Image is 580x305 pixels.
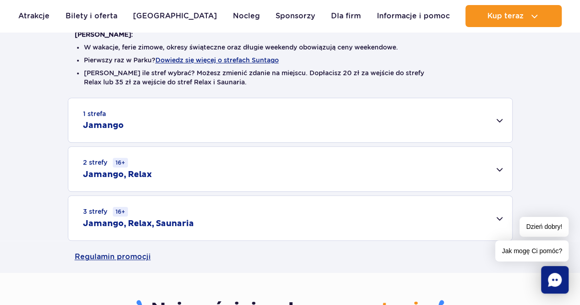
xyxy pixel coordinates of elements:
button: Dowiedz się więcej o strefach Suntago [155,56,279,64]
h2: Jamango, Relax, Saunaria [83,218,194,229]
button: Kup teraz [465,5,562,27]
h2: Jamango, Relax [83,169,152,180]
small: 2 strefy [83,158,128,167]
a: Informacje i pomoc [376,5,449,27]
a: Nocleg [233,5,260,27]
div: Chat [541,266,569,294]
small: 1 strefa [83,109,106,118]
li: W wakacje, ferie zimowe, okresy świąteczne oraz długie weekendy obowiązują ceny weekendowe. [84,43,497,52]
a: Bilety i oferta [66,5,117,27]
span: Dzień dobry! [519,217,569,237]
small: 16+ [113,207,128,216]
a: Sponsorzy [276,5,315,27]
li: [PERSON_NAME] ile stref wybrać? Możesz zmienić zdanie na miejscu. Dopłacisz 20 zł za wejście do s... [84,68,497,87]
strong: [PERSON_NAME]: [75,31,133,38]
small: 16+ [113,158,128,167]
span: Kup teraz [487,12,523,20]
h2: Jamango [83,120,124,131]
li: Pierwszy raz w Parku? [84,55,497,65]
a: Dla firm [331,5,361,27]
a: Regulamin promocji [75,241,506,273]
span: Jak mogę Ci pomóc? [495,240,569,261]
a: [GEOGRAPHIC_DATA] [133,5,217,27]
small: 3 strefy [83,207,128,216]
a: Atrakcje [18,5,50,27]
